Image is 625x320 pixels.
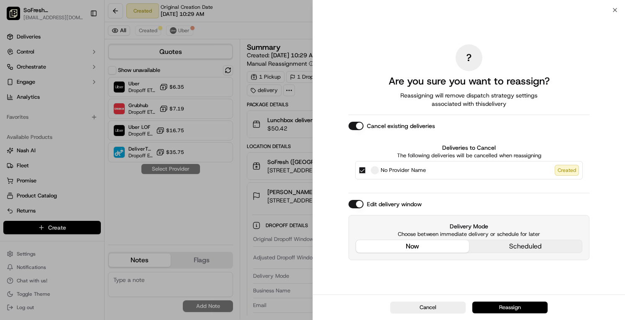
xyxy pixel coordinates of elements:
img: Nash [8,8,25,25]
span: [PERSON_NAME] [26,129,68,136]
img: 1736555255976-a54dd68f-1ca7-489b-9aae-adbdc363a1c4 [17,130,23,136]
button: scheduled [469,240,582,253]
a: 💻API Documentation [67,161,138,176]
img: 1736555255976-a54dd68f-1ca7-489b-9aae-adbdc363a1c4 [8,79,23,95]
h2: Are you sure you want to reassign? [389,74,550,88]
div: ? [456,44,482,71]
span: • [69,129,72,136]
span: No Provider Name [381,166,426,174]
button: now [356,240,469,253]
span: [DATE] [74,129,91,136]
input: Got a question? Start typing here... [22,54,151,62]
p: Welcome 👋 [8,33,152,46]
span: API Documentation [79,164,134,172]
p: Choose between immediate delivery or schedule for later [356,230,582,238]
div: Start new chat [38,79,137,88]
div: We're available if you need us! [38,88,115,95]
div: 💻 [71,165,77,172]
img: Angelique Valdez [8,121,22,135]
a: 📗Knowledge Base [5,161,67,176]
button: See all [130,107,152,117]
button: Reassign [472,302,548,313]
div: 📗 [8,165,15,172]
span: Reassigning will remove dispatch strategy settings associated with this delivery [389,91,549,108]
span: Knowledge Base [17,164,64,172]
label: Cancel existing deliveries [367,122,435,130]
img: 1738778727109-b901c2ba-d612-49f7-a14d-d897ce62d23f [18,79,33,95]
button: Cancel [390,302,466,313]
a: Powered byPylon [59,184,101,191]
label: Delivery Mode [356,222,582,230]
span: Pylon [83,184,101,191]
label: Edit delivery window [367,200,422,208]
label: Deliveries to Cancel [355,143,583,152]
button: Start new chat [142,82,152,92]
div: Past conversations [8,108,56,115]
p: The following deliveries will be cancelled when reassigning [355,152,583,159]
